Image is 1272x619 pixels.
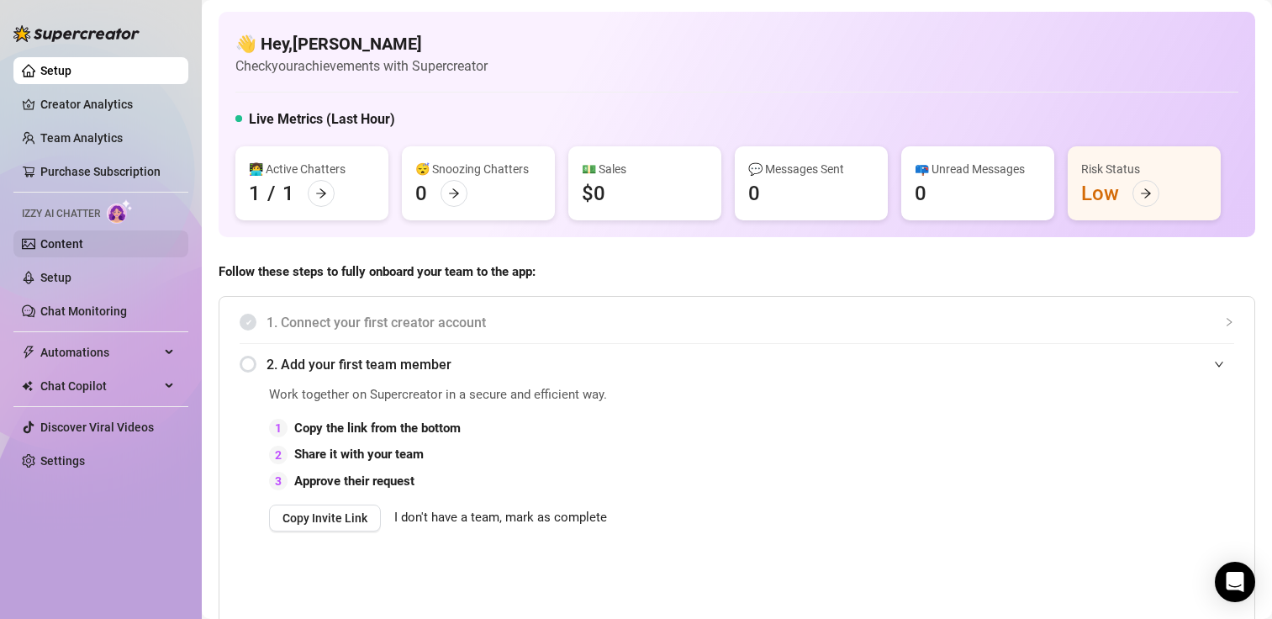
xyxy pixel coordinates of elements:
[269,472,288,490] div: 3
[1214,359,1224,369] span: expanded
[40,131,123,145] a: Team Analytics
[267,312,1234,333] span: 1. Connect your first creator account
[40,271,71,284] a: Setup
[1081,160,1207,178] div: Risk Status
[249,180,261,207] div: 1
[40,91,175,118] a: Creator Analytics
[269,385,856,405] span: Work together on Supercreator in a secure and efficient way.
[249,160,375,178] div: 👩‍💻 Active Chatters
[294,447,424,462] strong: Share it with your team
[582,160,708,178] div: 💵 Sales
[269,419,288,437] div: 1
[40,165,161,178] a: Purchase Subscription
[915,180,926,207] div: 0
[748,180,760,207] div: 0
[107,199,133,224] img: AI Chatter
[22,380,33,392] img: Chat Copilot
[294,421,461,436] strong: Copy the link from the bottom
[235,32,488,56] h4: 👋 Hey, [PERSON_NAME]
[269,505,381,532] button: Copy Invite Link
[22,206,100,222] span: Izzy AI Chatter
[240,344,1234,385] div: 2. Add your first team member
[1140,188,1152,199] span: arrow-right
[448,188,460,199] span: arrow-right
[898,385,1234,600] iframe: Adding Team Members
[394,508,607,528] span: I don't have a team, mark as complete
[40,339,160,366] span: Automations
[40,64,71,77] a: Setup
[40,304,127,318] a: Chat Monitoring
[40,373,160,399] span: Chat Copilot
[249,109,395,130] h5: Live Metrics (Last Hour)
[315,188,327,199] span: arrow-right
[415,160,541,178] div: 😴 Snoozing Chatters
[282,511,367,525] span: Copy Invite Link
[40,454,85,468] a: Settings
[748,160,874,178] div: 💬 Messages Sent
[582,180,605,207] div: $0
[294,474,414,489] strong: Approve their request
[235,56,488,77] article: Check your achievements with Supercreator
[1224,317,1234,327] span: collapsed
[269,446,288,464] div: 2
[267,354,1234,375] span: 2. Add your first team member
[13,25,140,42] img: logo-BBDzfeDw.svg
[415,180,427,207] div: 0
[40,237,83,251] a: Content
[240,302,1234,343] div: 1. Connect your first creator account
[40,421,154,434] a: Discover Viral Videos
[915,160,1041,178] div: 📪 Unread Messages
[282,180,294,207] div: 1
[219,264,536,279] strong: Follow these steps to fully onboard your team to the app:
[22,346,35,359] span: thunderbolt
[1215,562,1255,602] div: Open Intercom Messenger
